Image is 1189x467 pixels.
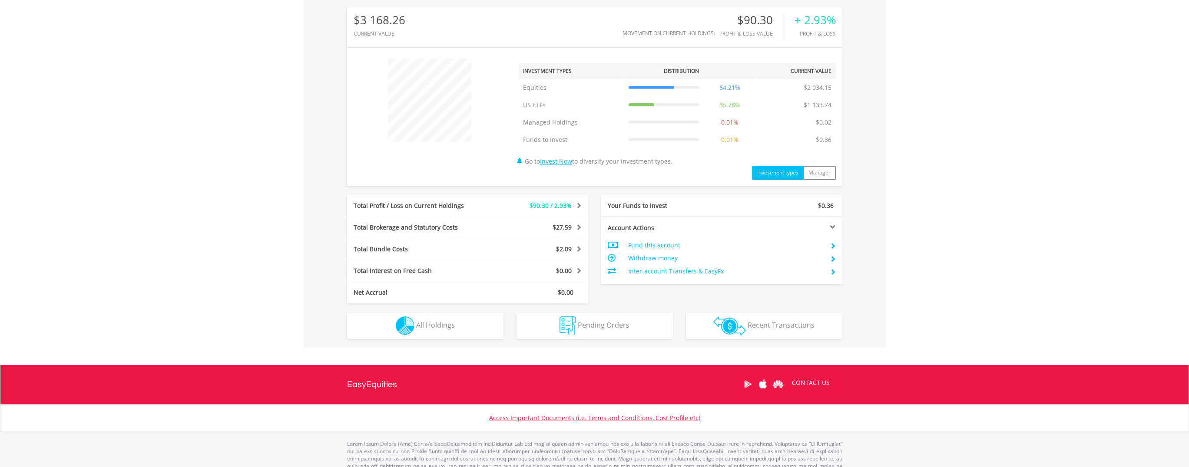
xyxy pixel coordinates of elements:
[519,114,624,131] td: Managed Holdings
[628,239,823,252] td: Fund this account
[512,54,842,180] div: Go to to diversify your investment types.
[558,288,573,296] span: $0.00
[540,157,572,165] a: Invest Now
[664,67,699,75] div: Distribution
[811,114,836,131] td: $0.02
[347,288,488,297] div: Net Accrual
[530,201,572,210] span: $90.30 / 2.93%
[803,166,836,180] button: Manager
[623,30,715,36] div: Movement on Current Holdings:
[811,131,836,148] td: $0.36
[755,371,771,398] a: Apple
[556,266,572,275] span: $0.00
[752,166,804,180] button: Investment types
[818,201,834,210] span: $0.36
[560,316,576,335] img: pending_instructions-wht.png
[347,313,503,339] button: All Holdings
[519,96,624,114] td: US ETFs
[347,201,488,210] div: Total Profit / Loss on Current Holdings
[601,201,722,210] div: Your Funds to Invest
[756,63,836,79] th: Current Value
[489,414,700,422] a: Access Important Documents (i.e. Terms and Conditions, Cost Profile etc)
[519,63,624,79] th: Investment Types
[799,79,836,96] td: $2 034.15
[703,79,756,96] td: 64.21%
[578,320,629,330] span: Pending Orders
[416,320,455,330] span: All Holdings
[713,316,746,335] img: transactions-zar-wht.png
[556,245,572,253] span: $2.09
[396,316,414,335] img: holdings-wht.png
[519,79,624,96] td: Equities
[771,371,786,398] a: Huawei
[719,14,784,26] div: $90.30
[740,371,755,398] a: Google Play
[719,31,784,36] div: Profit & Loss Value
[347,245,488,253] div: Total Bundle Costs
[703,114,756,131] td: 0.01%
[786,371,836,395] a: CONTACT US
[354,31,405,36] div: CURRENT VALUE
[354,14,405,26] div: $3 168.26
[628,265,823,278] td: Inter-account Transfers & EasyFx
[519,131,624,148] td: Funds to Invest
[748,320,815,330] span: Recent Transactions
[347,266,488,275] div: Total Interest on Free Cash
[517,313,673,339] button: Pending Orders
[347,365,397,404] a: EasyEquities
[601,224,722,232] div: Account Actions
[795,14,836,26] div: + 2.93%
[795,31,836,36] div: Profit & Loss
[799,96,836,114] td: $1 133.74
[686,313,842,339] button: Recent Transactions
[628,252,823,265] td: Withdraw money
[553,223,572,231] span: $27.59
[703,131,756,148] td: 0.01%
[347,223,488,232] div: Total Brokerage and Statutory Costs
[703,96,756,114] td: 35.78%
